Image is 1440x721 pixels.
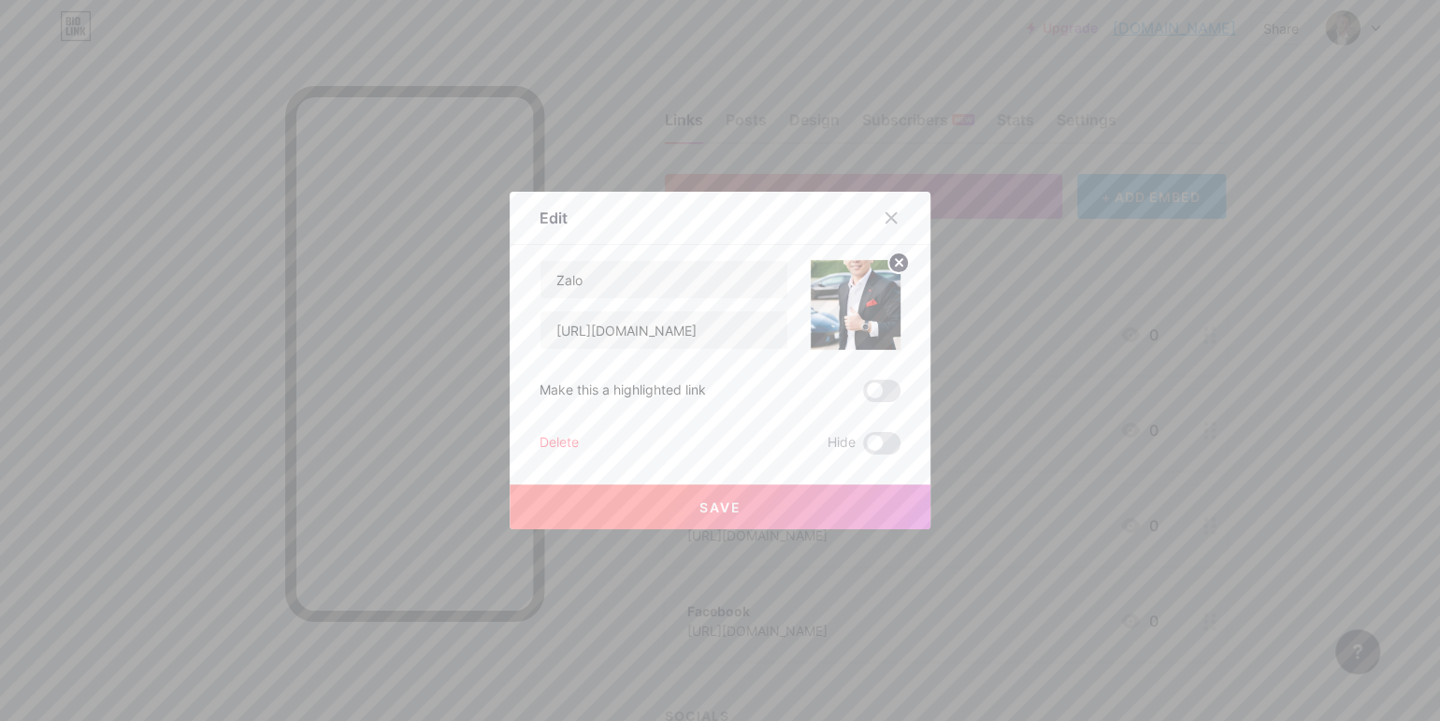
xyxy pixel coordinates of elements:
[540,432,579,454] div: Delete
[540,261,787,298] input: Title
[828,432,856,454] span: Hide
[540,207,568,229] div: Edit
[811,260,900,350] img: link_thumbnail
[540,311,787,349] input: URL
[510,484,930,529] button: Save
[540,380,706,402] div: Make this a highlighted link
[699,499,742,515] span: Save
